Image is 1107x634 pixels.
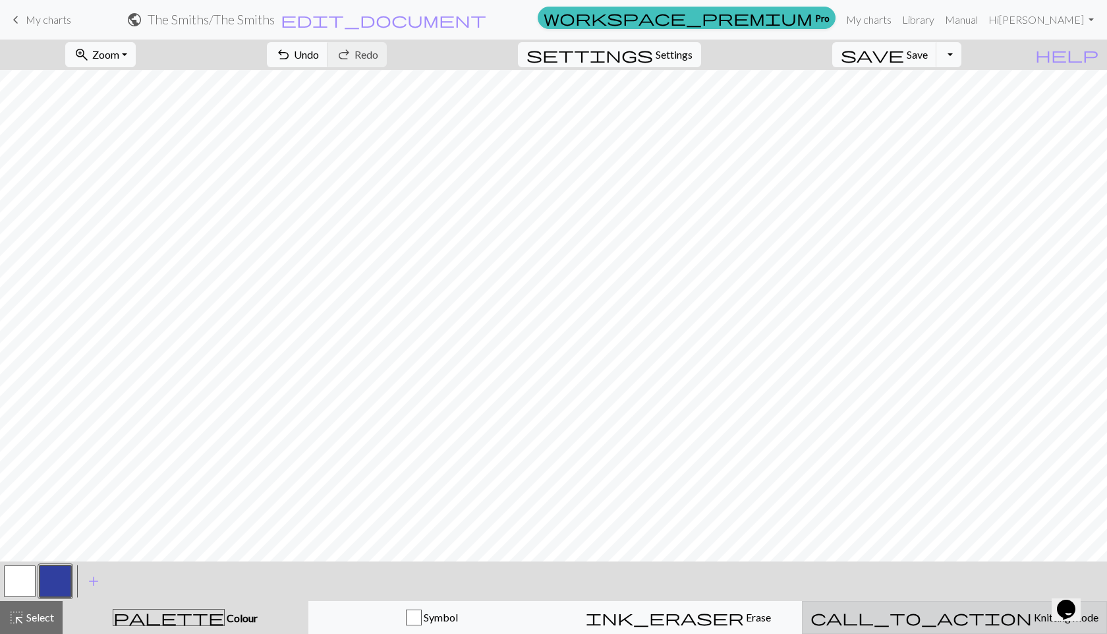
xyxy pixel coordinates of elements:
[526,45,653,64] span: settings
[225,612,258,624] span: Colour
[308,601,555,634] button: Symbol
[281,11,486,29] span: edit_document
[802,601,1107,634] button: Knitting mode
[267,42,328,67] button: Undo
[810,608,1032,627] span: call_to_action
[8,11,24,29] span: keyboard_arrow_left
[1052,581,1094,621] iframe: chat widget
[63,601,308,634] button: Colour
[26,13,71,26] span: My charts
[983,7,1099,33] a: Hi[PERSON_NAME]
[113,608,224,627] span: palette
[526,47,653,63] i: Settings
[422,611,458,623] span: Symbol
[1035,45,1098,64] span: help
[586,608,744,627] span: ink_eraser
[544,9,812,27] span: workspace_premium
[127,11,142,29] span: public
[8,9,71,31] a: My charts
[940,7,983,33] a: Manual
[148,12,275,27] h2: The Smiths / The Smiths
[1032,611,1098,623] span: Knitting mode
[656,47,693,63] span: Settings
[744,611,771,623] span: Erase
[841,7,897,33] a: My charts
[518,42,701,67] button: SettingsSettings
[907,48,928,61] span: Save
[538,7,836,29] a: Pro
[841,45,904,64] span: save
[832,42,937,67] button: Save
[86,572,101,591] span: add
[24,611,54,623] span: Select
[897,7,940,33] a: Library
[65,42,136,67] button: Zoom
[555,601,802,634] button: Erase
[275,45,291,64] span: undo
[294,48,319,61] span: Undo
[74,45,90,64] span: zoom_in
[9,608,24,627] span: highlight_alt
[92,48,119,61] span: Zoom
